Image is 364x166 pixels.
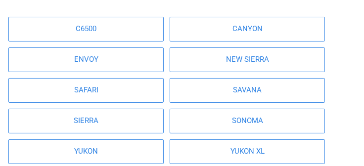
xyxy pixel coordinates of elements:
a: SIERRA [8,109,164,133]
a: YUKON [8,139,164,164]
a: CANYON [170,17,325,41]
a: SAFARI [8,78,164,103]
a: NEW SIERRA [170,47,325,72]
a: C6500 [8,17,164,41]
a: YUKON XL [170,139,325,164]
a: ENVOY [8,47,164,72]
a: SAVANA [170,78,325,103]
a: SONOMA [170,109,325,133]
